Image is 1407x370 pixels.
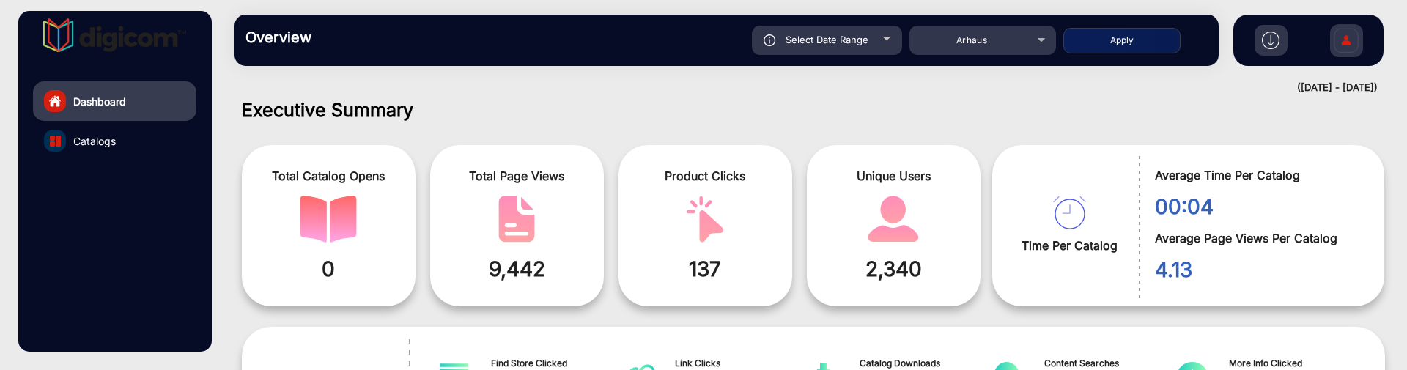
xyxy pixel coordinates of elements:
[73,133,116,149] span: Catalogs
[675,357,808,370] span: Link Clicks
[73,94,126,109] span: Dashboard
[764,34,776,46] img: icon
[491,357,624,370] span: Find Store Clicked
[441,254,593,284] span: 9,442
[33,81,196,121] a: Dashboard
[43,18,187,52] img: vmg-logo
[253,254,405,284] span: 0
[50,136,61,147] img: catalog
[488,196,545,243] img: catalog
[676,196,734,243] img: catalog
[956,34,987,45] span: Arhaus
[253,167,405,185] span: Total Catalog Opens
[860,357,992,370] span: Catalog Downloads
[818,254,970,284] span: 2,340
[1155,254,1362,285] span: 4.13
[242,99,1385,121] h1: Executive Summary
[1063,28,1181,53] button: Apply
[629,167,781,185] span: Product Clicks
[1155,229,1362,247] span: Average Page Views Per Catalog
[1155,166,1362,184] span: Average Time Per Catalog
[1044,357,1177,370] span: Content Searches
[1155,191,1362,222] span: 00:04
[33,121,196,160] a: Catalogs
[629,254,781,284] span: 137
[1229,357,1362,370] span: More Info Clicked
[220,81,1378,95] div: ([DATE] - [DATE])
[48,95,62,108] img: home
[786,34,868,45] span: Select Date Range
[1053,196,1086,229] img: catalog
[441,167,593,185] span: Total Page Views
[865,196,922,243] img: catalog
[300,196,357,243] img: catalog
[245,29,451,46] h3: Overview
[818,167,970,185] span: Unique Users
